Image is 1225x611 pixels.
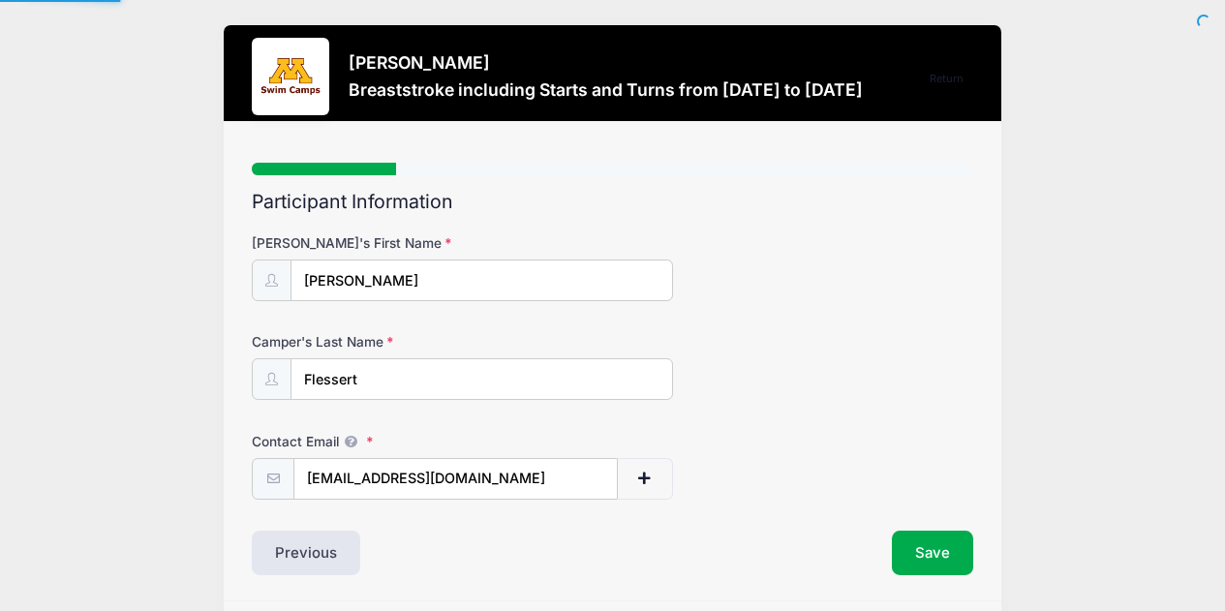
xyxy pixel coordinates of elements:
label: [PERSON_NAME]'s First Name [252,233,492,253]
input: email@email.com [293,458,617,500]
h3: Breaststroke including Starts and Turns from [DATE] to [DATE] [349,79,863,100]
button: Previous [252,531,360,575]
input: Camper's Last Name [291,358,672,400]
h3: [PERSON_NAME] [349,52,863,73]
button: Save [892,531,973,575]
input: Camper's First Name [291,260,672,301]
a: Return [919,68,973,91]
h2: Participant Information [252,191,973,213]
label: Camper's Last Name [252,332,492,351]
label: Contact Email [252,432,492,451]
